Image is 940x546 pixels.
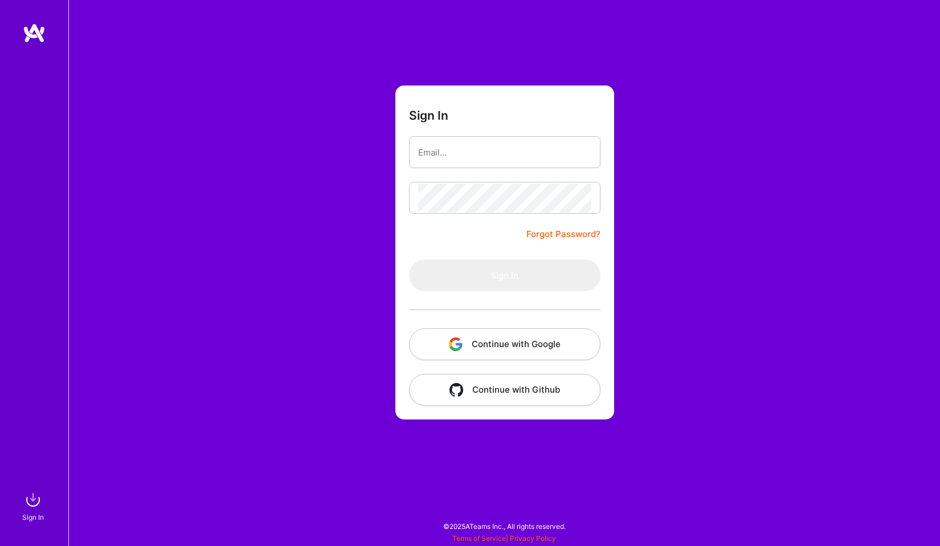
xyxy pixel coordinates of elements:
[449,383,463,397] img: icon
[510,534,556,543] a: Privacy Policy
[409,374,600,406] button: Continue with Github
[409,108,448,123] h3: Sign In
[409,328,600,360] button: Continue with Google
[24,488,44,523] a: sign inSign In
[409,259,600,291] button: Sign In
[452,534,506,543] a: Terms of Service
[452,534,556,543] span: |
[449,337,463,351] img: icon
[22,488,44,511] img: sign in
[418,138,591,167] input: Email...
[23,23,46,43] img: logo
[68,512,940,540] div: © 2025 ATeams Inc., All rights reserved.
[22,511,44,523] div: Sign In
[526,227,600,241] a: Forgot Password?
